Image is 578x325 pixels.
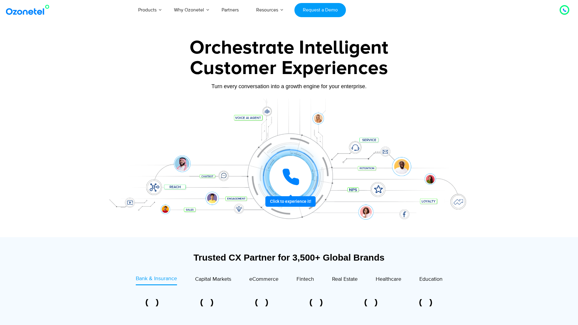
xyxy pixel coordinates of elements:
[101,38,477,57] div: Orchestrate Intelligent
[356,299,386,306] div: 5 / 6
[192,299,222,306] div: 2 / 6
[301,299,331,306] div: 4 / 6
[332,276,358,283] span: Real Estate
[247,299,277,306] div: 3 / 6
[419,275,443,285] a: Education
[419,276,443,283] span: Education
[195,275,231,285] a: Capital Markets
[376,276,401,283] span: Healthcare
[195,276,231,283] span: Capital Markets
[411,299,441,306] div: 6 / 6
[136,275,177,282] span: Bank & Insurance
[249,275,278,285] a: eCommerce
[297,276,314,283] span: Fintech
[297,275,314,285] a: Fintech
[101,54,477,83] div: Customer Experiences
[137,299,441,306] div: Image Carousel
[137,299,167,306] div: 1 / 6
[104,252,474,263] div: Trusted CX Partner for 3,500+ Global Brands
[294,3,346,17] a: Request a Demo
[136,275,177,285] a: Bank & Insurance
[332,275,358,285] a: Real Estate
[376,275,401,285] a: Healthcare
[101,83,477,90] div: Turn every conversation into a growth engine for your enterprise.
[249,276,278,283] span: eCommerce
